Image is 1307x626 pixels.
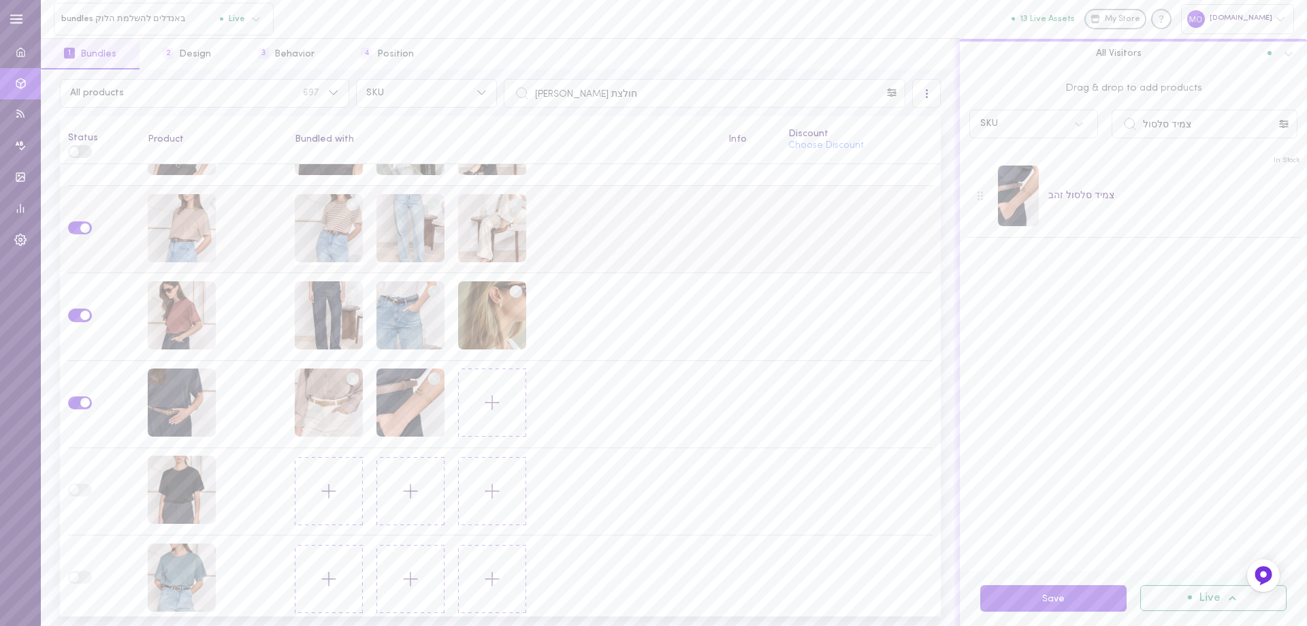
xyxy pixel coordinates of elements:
input: Search products [504,79,905,108]
div: חגורת עור אוכף כסף חומה [295,194,363,265]
button: Save [980,585,1127,612]
div: ג'ינס כריסטינה כחול כהה [295,281,363,352]
div: Bundled with [295,135,713,144]
button: All products697 [60,79,349,108]
span: 4 [361,48,372,59]
div: נעלי עור ויויאן חומות [458,194,526,265]
span: 1 [64,48,75,59]
div: Product [148,135,279,144]
div: ג'ינס כריסטינה כחול בהיר [376,194,445,265]
button: 1Bundles [41,39,140,69]
span: In Stock [1274,155,1300,166]
button: 13 Live Assets [1012,14,1075,23]
button: 2Design [140,39,234,69]
img: Feedback Button [1253,565,1274,586]
button: 3Behavior [235,39,338,69]
div: עגילי טיפה חלקים זהב [458,281,526,352]
div: חולצת אמנדה כחולה [148,369,216,439]
a: 13 Live Assets [1012,14,1084,24]
div: חולצת אמנדה ירוקה [148,544,216,614]
span: Live [220,14,245,23]
div: חגורת עור אוכף זהב ניוד [295,369,363,439]
span: Drag & drop to add products [969,81,1297,96]
span: My Store [1105,14,1140,26]
a: My Store [1084,9,1146,29]
span: All Visitors [1096,47,1142,59]
div: Discount [788,129,933,139]
span: All products [70,89,303,98]
button: 4Position [338,39,437,69]
div: Knowledge center [1151,9,1172,29]
div: חולצת אמנדה שחורה [148,456,216,527]
div: צמיד סלסול זהב [1048,189,1114,203]
span: SKU [366,89,467,98]
div: צמיד סלסול זהב [376,369,445,439]
span: 3 [258,48,269,59]
button: Live [1140,585,1287,611]
div: [DOMAIN_NAME] [1181,4,1294,33]
div: חולצת אמנדה חמרה [148,281,216,352]
span: 2 [163,48,174,59]
button: Choose Discount [788,141,864,151]
div: Info [728,135,773,144]
div: חולצת אמנדה בז' [148,194,216,265]
div: חגורת ירח מנוחשת חום כהה [376,281,445,352]
input: Search products [1112,110,1297,138]
button: SKU [356,79,497,108]
span: bundles באנדלים להשלמת הלוק [61,14,220,24]
div: Status [68,124,133,143]
span: Live [1199,593,1221,604]
span: 697 [303,89,319,98]
div: SKU [980,119,998,129]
